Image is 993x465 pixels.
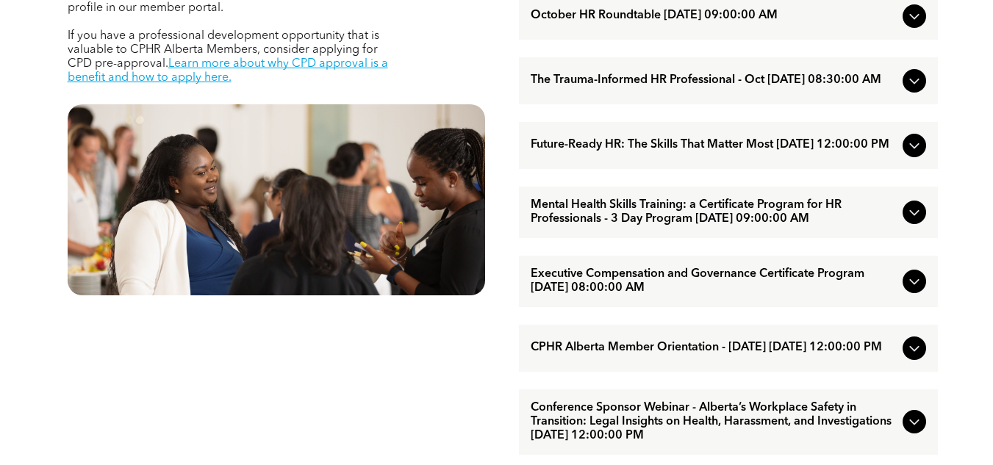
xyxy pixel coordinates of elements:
span: Conference Sponsor Webinar - Alberta’s Workplace Safety in Transition: Legal Insights on Health, ... [531,401,897,443]
span: CPHR Alberta Member Orientation - [DATE] [DATE] 12:00:00 PM [531,341,897,355]
span: October HR Roundtable [DATE] 09:00:00 AM [531,9,897,23]
span: Mental Health Skills Training: a Certificate Program for HR Professionals - 3 Day Program [DATE] ... [531,198,897,226]
span: Future-Ready HR: The Skills That Matter Most [DATE] 12:00:00 PM [531,138,897,152]
span: If you have a professional development opportunity that is valuable to CPHR Alberta Members, cons... [68,30,379,70]
span: The Trauma-Informed HR Professional - Oct [DATE] 08:30:00 AM [531,73,897,87]
span: Executive Compensation and Governance Certificate Program [DATE] 08:00:00 AM [531,267,897,295]
a: Learn more about why CPD approval is a benefit and how to apply here. [68,58,388,84]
